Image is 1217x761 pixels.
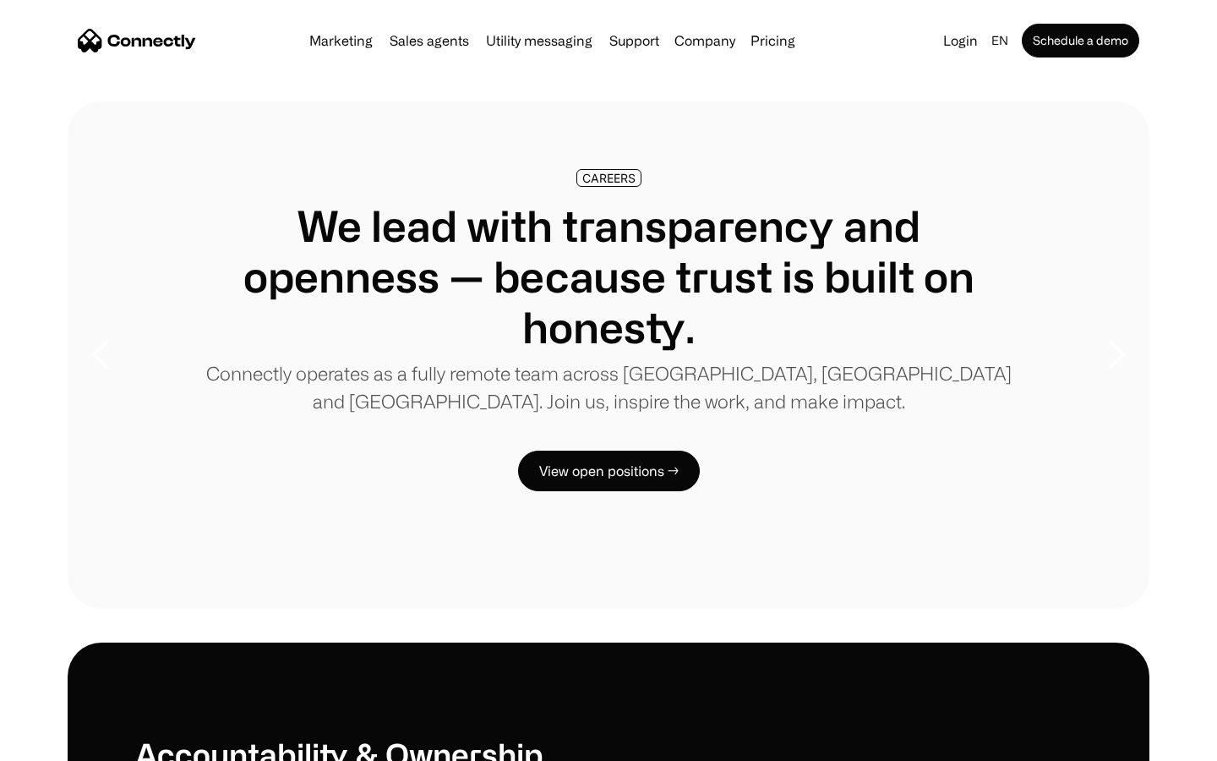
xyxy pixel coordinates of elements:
a: Utility messaging [479,34,599,47]
div: en [991,29,1008,52]
ul: Language list [34,731,101,755]
div: CAREERS [582,172,636,184]
a: Login [936,29,985,52]
h1: We lead with transparency and openness — because trust is built on honesty. [203,200,1014,353]
p: Connectly operates as a fully remote team across [GEOGRAPHIC_DATA], [GEOGRAPHIC_DATA] and [GEOGRA... [203,359,1014,415]
a: Support [603,34,666,47]
a: Sales agents [383,34,476,47]
a: Schedule a demo [1022,24,1139,57]
a: Pricing [744,34,802,47]
a: Marketing [303,34,379,47]
div: Company [674,29,735,52]
a: View open positions → [518,451,700,491]
aside: Language selected: English [17,730,101,755]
